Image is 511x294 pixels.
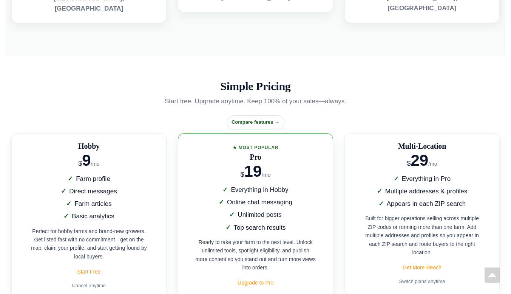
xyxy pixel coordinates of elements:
[352,261,492,274] a: Get More Reach
[19,211,159,221] li: Basic analytics
[78,160,82,167] span: $
[91,161,100,167] span: /mo
[19,186,159,196] li: Direct messages
[240,171,244,178] span: $
[82,151,91,169] span: 9
[352,278,492,286] div: Switch plans anytime
[29,227,150,261] p: Perfect for hobby farms and brand‑new growers. Get listed fast with no commitment—get on the map,...
[19,199,159,209] li: Farm articles
[186,153,325,161] h3: Pro
[186,222,325,233] li: Top search results
[262,172,270,178] span: /mo
[352,199,492,209] li: Appears in each ZIP search
[19,142,159,150] h3: Hobby
[186,185,325,195] li: Everything in Hobby
[19,265,159,278] a: Start Free
[244,162,262,180] span: 19
[95,96,417,106] p: Start free. Upgrade anytime. Keep 100% of your sales—always.
[407,160,411,167] span: $
[428,161,437,167] span: /mo
[362,214,483,257] p: Built for bigger operations selling across multiple ZIP codes or running more than one farm. Add ...
[411,151,428,169] span: 29
[186,276,325,289] a: Upgrade to Pro
[19,174,159,184] li: Farm profile
[233,144,278,151] div: ★ Most popular
[186,210,325,220] li: Unlimited posts
[195,238,316,272] p: Ready to take your farm to the next level. Unlock unlimited tools, spotlight eligibility, and pub...
[352,142,492,150] h3: Multi‑Location
[352,174,492,184] li: Everything in Pro
[95,80,417,92] h2: Simple Pricing
[19,282,159,290] div: Cancel anytime
[352,186,492,196] li: Multiple addresses & profiles
[186,197,325,207] li: Online chat messaging
[227,115,284,129] a: Compare features →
